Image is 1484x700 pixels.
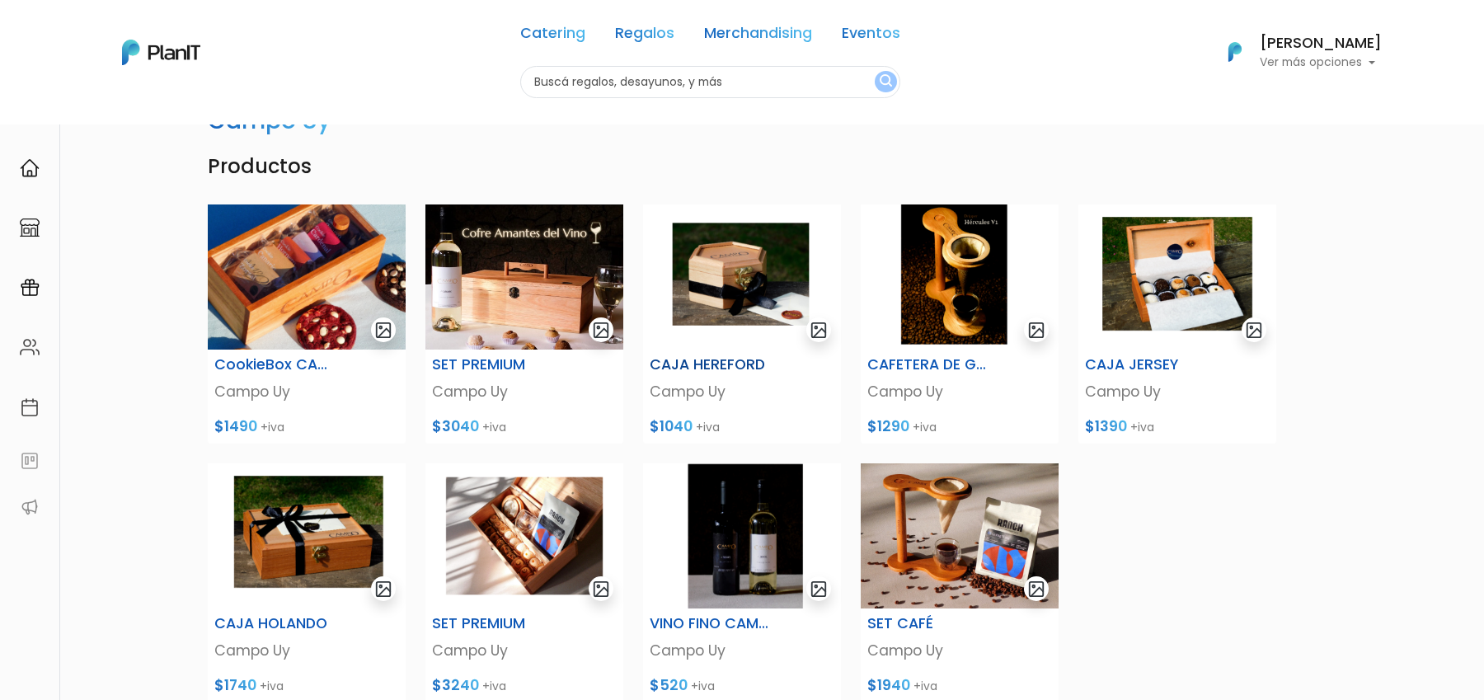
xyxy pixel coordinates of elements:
[650,356,773,373] h6: CAJA HEREFORD
[432,416,479,436] span: $3040
[592,321,611,340] img: gallery-light
[867,381,1052,402] p: Campo Uy
[374,321,393,340] img: gallery-light
[650,615,773,632] h6: VINO FINO CAMPO
[913,419,937,435] span: +iva
[432,381,617,402] p: Campo Uy
[650,416,693,436] span: $1040
[214,640,399,661] p: Campo Uy
[1085,356,1208,373] h6: CAJA JERSEY
[208,463,406,608] img: Captura_de_pantalla_2024-08-22_145929.png
[214,381,399,402] p: Campo Uy
[1245,321,1264,340] img: gallery-light
[20,218,40,237] img: marketplace-4ceaa7011d94191e9ded77b95e3339b90024bf715f7c57f8cf31f2d8c509eaba.svg
[1085,416,1127,436] span: $1390
[880,74,892,90] img: search_button-432b6d5273f82d61273b3651a40e1bd1b912527efae98b1b7a1b2c0702e16a8d.svg
[122,40,200,65] img: PlanIt Logo
[482,419,506,435] span: +iva
[214,416,257,436] span: $1490
[1027,580,1046,599] img: gallery-light
[650,640,834,661] p: Campo Uy
[633,204,851,444] a: gallery-light CAJA HEREFORD Campo Uy $1040 +iva
[696,419,720,435] span: +iva
[425,204,623,350] img: BC09F376-81AB-410B-BEA7-0D9A9D8B481B_1_105_c.jpeg
[643,204,841,350] img: Captura_de_pantalla_2024-08-20_130538.png
[691,678,715,694] span: +iva
[1085,381,1270,402] p: Campo Uy
[20,158,40,178] img: home-e721727adea9d79c4d83392d1f703f7f8bce08238fde08b1acbfd93340b81755.svg
[261,419,284,435] span: +iva
[20,397,40,417] img: calendar-87d922413cdce8b2cf7b7f5f62616a5cf9e4887200fb71536465627b3292af00.svg
[810,321,829,340] img: gallery-light
[913,678,937,694] span: +iva
[482,678,506,694] span: +iva
[1260,57,1382,68] p: Ver más opciones
[214,675,256,695] span: $1740
[1068,204,1286,444] a: gallery-light CAJA JERSEY Campo Uy $1390 +iva
[851,204,1068,444] a: gallery-light CAFETERA DE GOTEO Campo Uy $1290 +iva
[20,337,40,357] img: people-662611757002400ad9ed0e3c099ab2801c6687ba6c219adb57efc949bc21e19d.svg
[208,107,331,135] h3: Campo Uy
[615,26,674,46] a: Regalos
[1217,34,1253,70] img: PlanIt Logo
[520,66,900,98] input: Buscá regalos, desayunos, y más
[867,675,910,695] span: $1940
[20,451,40,471] img: feedback-78b5a0c8f98aac82b08bfc38622c3050aee476f2c9584af64705fc4e61158814.svg
[416,204,633,444] a: gallery-light SET PREMIUM Campo Uy $3040 +iva
[432,615,555,632] h6: SET PREMIUM
[260,678,284,694] span: +iva
[520,26,585,46] a: Catering
[650,675,688,695] span: $520
[1207,31,1382,73] button: PlanIt Logo [PERSON_NAME] Ver más opciones
[1260,36,1382,51] h6: [PERSON_NAME]
[20,497,40,517] img: partners-52edf745621dab592f3b2c58e3bca9d71375a7ef29c3b500c9f145b62cc070d4.svg
[1130,419,1154,435] span: +iva
[20,278,40,298] img: campaigns-02234683943229c281be62815700db0a1741e53638e28bf9629b52c665b00959.svg
[198,155,1286,179] h4: Productos
[85,16,237,48] div: ¿Necesitás ayuda?
[214,615,337,632] h6: CAJA HOLANDO
[650,381,834,402] p: Campo Uy
[1027,321,1046,340] img: gallery-light
[198,204,416,444] a: gallery-light CookieBox CAMPO Campo Uy $1490 +iva
[867,640,1052,661] p: Campo Uy
[861,463,1059,608] img: WhatsApp_Image_2025-02-28_at_13.20.25__1_.jpeg
[867,416,909,436] span: $1290
[867,615,990,632] h6: SET CAFÉ
[432,640,617,661] p: Campo Uy
[214,356,337,373] h6: CookieBox CAMPO
[592,580,611,599] img: gallery-light
[867,356,990,373] h6: CAFETERA DE GOTEO
[1078,204,1276,350] img: Captura_de_pantalla_2024-08-22_144724.png
[842,26,900,46] a: Eventos
[643,463,841,608] img: Captura_de_pantalla_2024-08-22_153643.png
[861,204,1059,350] img: Captura_de_pantalla_2024-08-20_124713.png
[425,463,623,608] img: Dise%C3%B1o_sin_t%C3%ADtulo_-_2024-11-18T160107.046.png
[810,580,829,599] img: gallery-light
[432,675,479,695] span: $3240
[374,580,393,599] img: gallery-light
[208,204,406,350] img: WhatsApp_Image_2025-07-21_at_20.21.58.jpeg
[704,26,812,46] a: Merchandising
[432,356,555,373] h6: SET PREMIUM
